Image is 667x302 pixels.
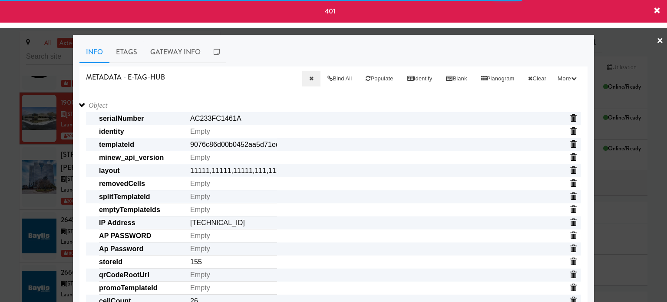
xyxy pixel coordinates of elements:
[190,242,277,256] input: Empty
[474,71,522,86] button: Planogram
[190,190,277,203] input: Empty
[190,282,277,295] input: Empty
[79,41,109,63] a: Info
[190,138,277,151] input: Empty
[190,269,277,282] input: Empty
[89,102,107,109] span: Object
[190,164,277,177] input: Empty
[320,71,359,86] button: Bind All
[359,71,400,86] button: Populate
[190,216,277,229] input: Empty
[657,28,664,55] a: ×
[190,112,277,125] input: Empty
[325,6,335,16] span: 401
[190,151,277,164] input: Empty
[521,71,553,86] button: Clear
[190,177,277,190] input: Empty
[190,125,277,138] input: Empty
[400,71,439,86] button: Identify
[553,72,581,85] button: More
[190,203,277,216] input: Empty
[439,71,474,86] button: Blank
[86,72,165,82] span: METADATA - e-tag-hub
[109,41,144,63] a: Etags
[190,256,277,269] input: Empty
[190,229,277,242] input: Empty
[144,41,207,63] a: Gateway Info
